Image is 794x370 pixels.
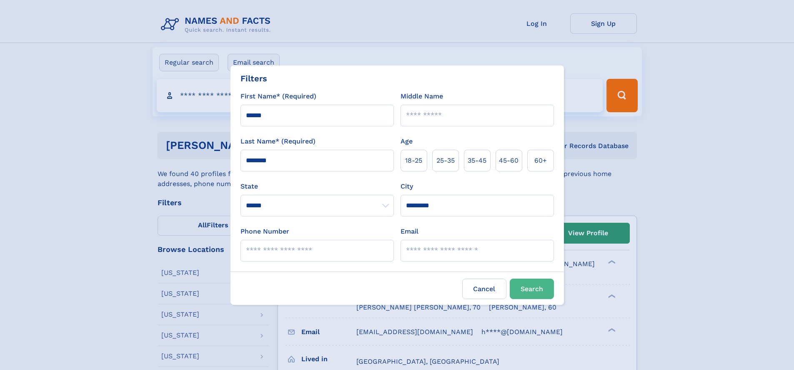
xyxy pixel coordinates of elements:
[499,156,518,166] span: 45‑60
[240,72,267,85] div: Filters
[401,91,443,101] label: Middle Name
[405,156,422,166] span: 18‑25
[401,227,418,237] label: Email
[240,91,316,101] label: First Name* (Required)
[401,136,413,146] label: Age
[240,136,316,146] label: Last Name* (Required)
[510,279,554,299] button: Search
[462,279,506,299] label: Cancel
[436,156,455,166] span: 25‑35
[401,181,413,191] label: City
[534,156,547,166] span: 60+
[240,227,289,237] label: Phone Number
[468,156,486,166] span: 35‑45
[240,181,394,191] label: State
